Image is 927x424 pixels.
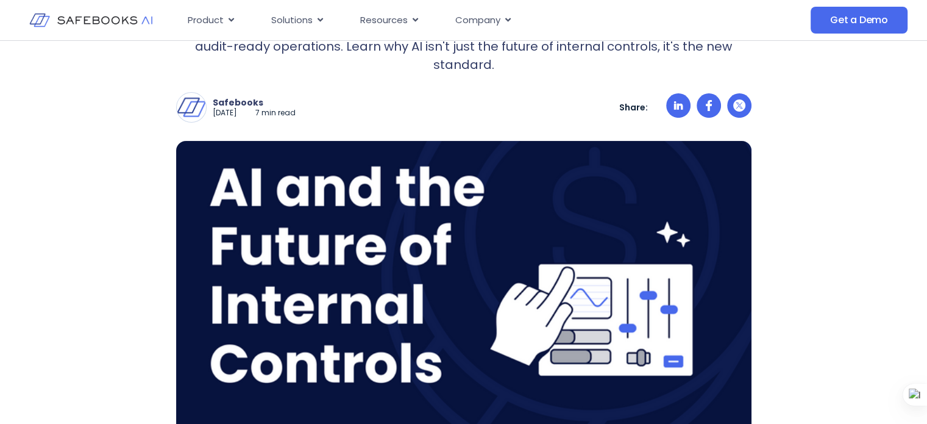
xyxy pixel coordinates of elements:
[178,9,705,32] div: Menu Toggle
[811,7,907,34] a: Get a Demo
[188,13,224,27] span: Product
[830,14,888,26] span: Get a Demo
[619,102,648,113] p: Share:
[177,93,206,122] img: Safebooks
[213,97,296,108] p: Safebooks
[178,9,705,32] nav: Menu
[213,108,237,118] p: [DATE]
[271,13,313,27] span: Solutions
[255,108,296,118] p: 7 min read
[455,13,500,27] span: Company
[360,13,408,27] span: Resources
